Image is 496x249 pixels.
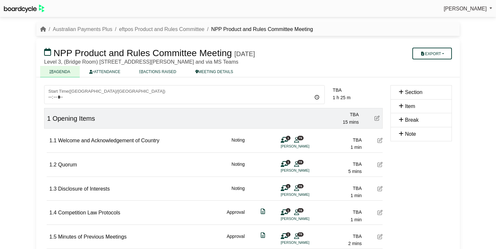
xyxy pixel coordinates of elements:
li: NPP Product and Rules Committee Meeting [205,25,313,34]
span: Section [405,89,422,95]
span: 1.2 [49,162,57,167]
span: 1.4 [49,210,57,215]
span: Level 3, (Bridge Room) [STREET_ADDRESS][PERSON_NAME] and via MS Teams [44,59,239,65]
span: 1.5 [49,234,57,240]
span: 1 h 25 m [333,95,350,100]
button: Export [412,48,452,59]
span: 78 [297,160,304,164]
span: Minutes of Previous Meetings [58,234,127,240]
span: 78 [297,208,304,212]
div: Approval [227,233,245,247]
span: 15 mins [343,119,359,125]
li: [PERSON_NAME] [281,144,330,149]
div: Noting [232,161,245,175]
div: TBA [316,209,362,216]
span: Item [405,103,415,109]
div: Noting [232,136,245,151]
div: TBA [316,185,362,192]
div: TBA [316,161,362,168]
span: 1 [286,136,290,140]
li: [PERSON_NAME] [281,216,330,222]
span: Competition Law Protocols [58,210,120,215]
span: 1 min [351,145,362,150]
span: 79 [297,136,304,140]
a: ACTIONS RAISED [130,66,186,77]
span: 78 [297,232,304,237]
img: BoardcycleBlackGreen-aaafeed430059cb809a45853b8cf6d952af9d84e6e89e1f1685b34bfd5cb7d64.svg [4,5,44,13]
nav: breadcrumb [40,25,313,34]
div: TBA [313,111,359,118]
span: 1 [286,184,290,188]
span: Disclosure of Interests [58,186,110,192]
span: Break [405,117,419,123]
li: [PERSON_NAME] [281,168,330,173]
span: 78 [297,184,304,188]
div: TBA [333,86,383,94]
a: ATTENDANCE [80,66,130,77]
a: Australian Payments Plus [53,26,112,32]
div: [DATE] [234,50,255,58]
a: [PERSON_NAME] [444,5,492,13]
span: Quorum [58,162,77,167]
span: 2 mins [348,241,362,246]
a: AGENDA [40,66,80,77]
div: TBA [316,233,362,240]
span: 1 [286,232,290,237]
span: 1 min [351,193,362,198]
span: 1.3 [49,186,57,192]
span: [PERSON_NAME] [444,6,487,11]
span: 1 min [351,217,362,222]
span: 1 [47,115,51,122]
span: 5 mins [348,169,362,174]
span: Note [405,131,416,137]
li: [PERSON_NAME] [281,240,330,245]
li: [PERSON_NAME] [281,192,330,197]
a: eftpos Product and Rules Committee [119,26,204,32]
div: TBA [316,136,362,144]
span: 1 [286,208,290,212]
div: Approval [227,209,245,223]
a: MEETING DETAILS [186,66,243,77]
span: NPP Product and Rules Committee Meeting [54,48,232,58]
span: 1 [286,160,290,164]
span: 1.1 [49,138,57,143]
span: Welcome and Acknowledgement of Country [58,138,159,143]
div: Noting [232,185,245,199]
span: Opening Items [53,115,95,122]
